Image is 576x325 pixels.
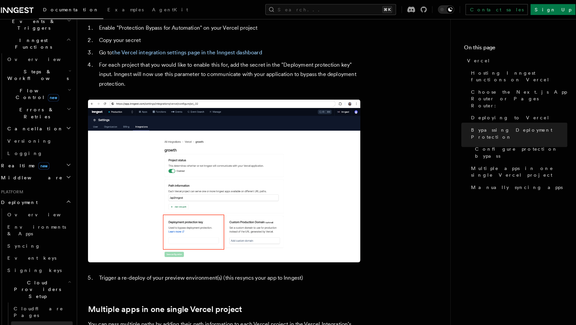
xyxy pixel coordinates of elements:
[156,7,191,12] span: AgentKit
[12,235,78,247] a: Syncing
[14,135,58,141] span: Versioning
[12,101,78,120] button: Errors & Retries
[5,192,78,204] button: Deployment
[21,299,69,311] span: Cloudflare Pages
[5,36,72,49] span: Inngest Functions
[102,268,360,277] li: Trigger a re-deploy of your preview environment(s) (this resyncs your app to Inngest)
[14,55,83,61] span: Overview
[14,238,47,243] span: Syncing
[468,87,563,107] span: Choose the Next.js App Router or Pages Router:
[5,52,78,156] div: Inngest Functions
[49,7,104,12] span: Documentation
[12,104,72,117] span: Errors & Retries
[468,112,545,119] span: Deploying to Vercel
[5,195,44,201] span: Deployment
[102,23,360,32] li: Enable "Protection Bypass for Automation" on your Vercel project
[12,216,78,235] a: Environments & Apps
[5,171,69,177] span: Middleware
[54,92,65,99] span: new
[12,271,78,296] button: Cloud Providers Setup
[117,48,264,55] a: the Vercel integration settings page in the Inngest dashboard
[463,4,524,15] a: Contact sales
[466,121,563,140] a: Bypassing Deployment Protection
[5,156,78,168] button: Realtimenew
[152,2,195,18] a: AgentKit
[472,143,563,156] span: Configure protection bypass
[464,56,487,63] span: Vercel
[466,65,563,84] a: Hosting Inngest functions on Vercel
[12,247,78,259] a: Event keys
[12,204,78,216] a: Overview
[12,132,78,144] a: Versioning
[470,140,563,159] a: Configure protection bypass
[93,298,244,308] a: Multiple apps in one single Vercel project
[12,144,78,156] a: Logging
[382,6,391,13] kbd: ⌘K
[21,318,48,323] span: Netlify
[466,177,563,189] a: Manually syncing apps
[5,168,78,180] button: Middleware
[12,85,73,99] span: Flow Control
[468,124,563,137] span: Bypassing Deployment Protection
[462,53,563,65] a: Vercel
[466,159,563,177] a: Multiple apps in one single Vercel project
[267,4,395,15] button: Search...⌘K
[5,33,78,52] button: Inngest Functions
[5,185,30,191] span: Platform
[45,159,56,166] span: new
[436,5,452,13] button: Toggle dark mode
[5,15,78,33] button: Events & Triggers
[18,296,78,315] a: Cloudflare Pages
[102,47,360,56] li: Go to
[468,68,563,81] span: Hosting Inngest functions on Vercel
[45,2,108,19] a: Documentation
[102,59,360,87] li: For each project that you would like to enable this for, add the secret in the "Deployment protec...
[12,52,78,64] a: Overview
[102,35,360,44] li: Copy your secret
[466,84,563,109] a: Choose the Next.js App Router or Pages Router:
[468,180,558,187] span: Manually syncing apps
[462,43,563,53] h4: On this page
[12,259,78,271] a: Signing keys
[14,219,72,231] span: Environments & Apps
[12,67,74,80] span: Steps & Workflows
[5,159,56,165] span: Realtime
[12,123,69,129] span: Cancellation
[527,4,571,15] a: Sign Up
[14,207,83,213] span: Overview
[93,98,360,257] img: A Vercel protection bypass secret added in the Inngest dashboard
[14,147,49,153] span: Logging
[12,64,78,83] button: Steps & Workflows
[5,17,73,31] span: Events & Triggers
[468,161,563,175] span: Multiple apps in one single Vercel project
[466,109,563,121] a: Deploying to Vercel
[14,262,68,267] span: Signing keys
[14,250,62,255] span: Event keys
[112,7,148,12] span: Examples
[12,83,78,101] button: Flow Controlnew
[12,120,78,132] button: Cancellation
[108,2,152,18] a: Examples
[12,273,74,293] span: Cloud Providers Setup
